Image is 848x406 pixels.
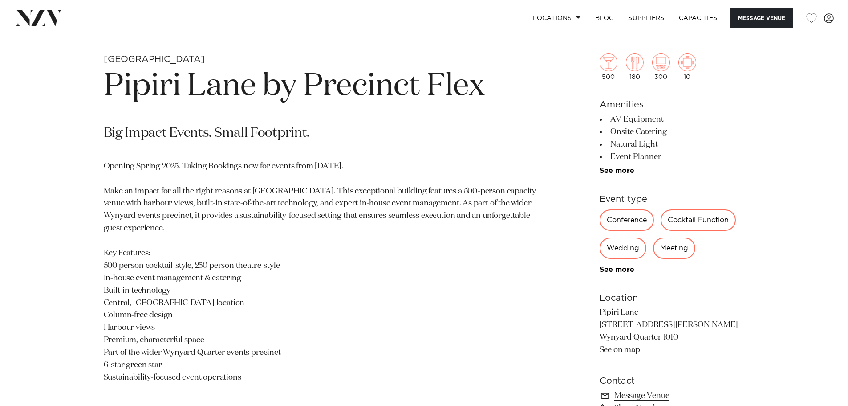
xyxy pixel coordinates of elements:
div: 10 [678,53,696,80]
h6: Event type [600,193,745,206]
div: Meeting [653,238,695,259]
img: nzv-logo.png [14,10,63,26]
h6: Location [600,291,745,305]
a: Capacities [672,8,725,28]
li: Event Planner [600,151,745,163]
a: Locations [526,8,588,28]
p: Big Impact Events. Small Footprint. [104,125,536,143]
li: Onsite Catering [600,126,745,138]
li: Natural Light [600,138,745,151]
div: 500 [600,53,617,80]
div: 180 [626,53,644,80]
h6: Contact [600,374,745,388]
h1: Pipiri Lane by Precinct Flex [104,66,536,107]
a: See on map [600,346,640,354]
a: SUPPLIERS [621,8,671,28]
div: Wedding [600,238,646,259]
img: cocktail.png [600,53,617,71]
div: Conference [600,209,654,231]
a: BLOG [588,8,621,28]
h6: Amenities [600,98,745,111]
button: Message Venue [730,8,793,28]
p: Pipiri Lane [STREET_ADDRESS][PERSON_NAME] Wynyard Quarter 1010 [600,307,745,357]
div: Cocktail Function [661,209,736,231]
img: theatre.png [652,53,670,71]
img: dining.png [626,53,644,71]
li: AV Equipment [600,113,745,126]
p: Opening Spring 2025. Taking Bookings now for events from [DATE]. Make an impact for all the right... [104,160,536,384]
small: [GEOGRAPHIC_DATA] [104,55,205,64]
div: 300 [652,53,670,80]
a: Message Venue [600,390,745,402]
img: meeting.png [678,53,696,71]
